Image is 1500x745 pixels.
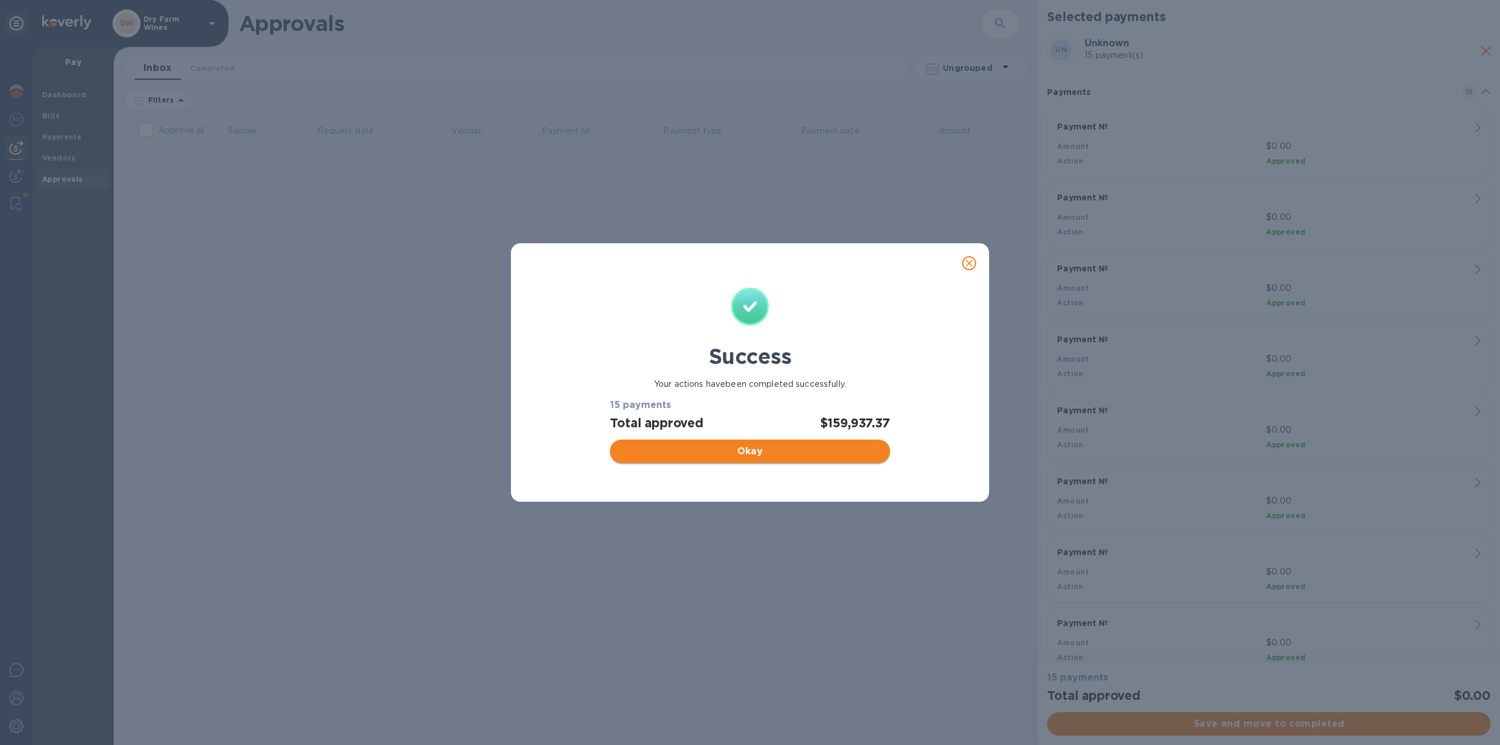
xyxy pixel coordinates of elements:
h2: Total approved [610,416,703,430]
span: Okay [619,444,880,458]
button: Okay [610,440,889,463]
button: close [955,249,983,277]
h3: 15 payments [610,400,889,411]
h1: Success [605,344,894,369]
h2: $159,937.37 [820,416,890,430]
p: Your actions have been completed successfully. [605,378,894,390]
